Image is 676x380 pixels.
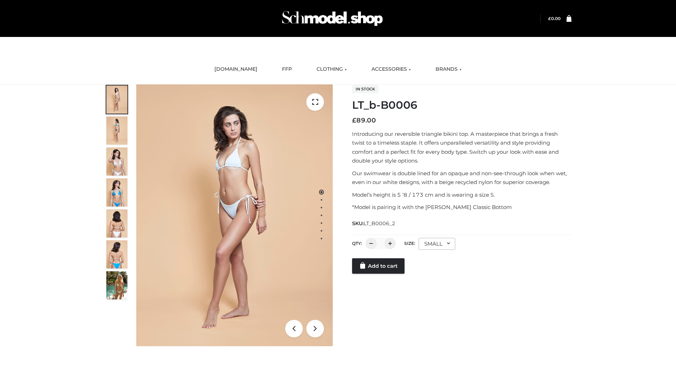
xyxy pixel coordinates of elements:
[352,258,405,274] a: Add to cart
[352,203,571,212] p: *Model is pairing it with the [PERSON_NAME] Classic Bottom
[352,241,362,246] label: QTY:
[352,116,376,124] bdi: 89.00
[106,271,127,299] img: Arieltop_CloudNine_AzureSky2.jpg
[352,116,356,124] span: £
[106,116,127,145] img: ArielClassicBikiniTop_CloudNine_AzureSky_OW114ECO_2-scaled.jpg
[364,220,395,227] span: LT_B0006_2
[136,84,333,346] img: LT_b-B0006
[106,178,127,207] img: ArielClassicBikiniTop_CloudNine_AzureSky_OW114ECO_4-scaled.jpg
[352,190,571,199] p: Model’s height is 5 ‘8 / 173 cm and is wearing a size S.
[352,99,571,112] h1: LT_b-B0006
[548,16,561,21] bdi: 0.00
[106,147,127,176] img: ArielClassicBikiniTop_CloudNine_AzureSky_OW114ECO_3-scaled.jpg
[106,240,127,268] img: ArielClassicBikiniTop_CloudNine_AzureSky_OW114ECO_8-scaled.jpg
[352,219,396,228] span: SKU:
[430,62,467,77] a: BRANDS
[352,129,571,165] p: Introducing our reversible triangle bikini top. A masterpiece that brings a fresh twist to a time...
[548,16,551,21] span: £
[366,62,416,77] a: ACCESSORIES
[311,62,352,77] a: CLOTHING
[419,238,455,250] div: SMALL
[548,16,561,21] a: £0.00
[404,241,415,246] label: Size:
[106,209,127,237] img: ArielClassicBikiniTop_CloudNine_AzureSky_OW114ECO_7-scaled.jpg
[277,62,297,77] a: FFP
[209,62,263,77] a: [DOMAIN_NAME]
[106,85,127,114] img: ArielClassicBikiniTop_CloudNine_AzureSky_OW114ECO_1-scaled.jpg
[280,5,385,32] img: Schmodel Admin 964
[352,169,571,187] p: Our swimwear is double lined for an opaque and non-see-through look when wet, even in our white d...
[352,85,378,93] span: In stock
